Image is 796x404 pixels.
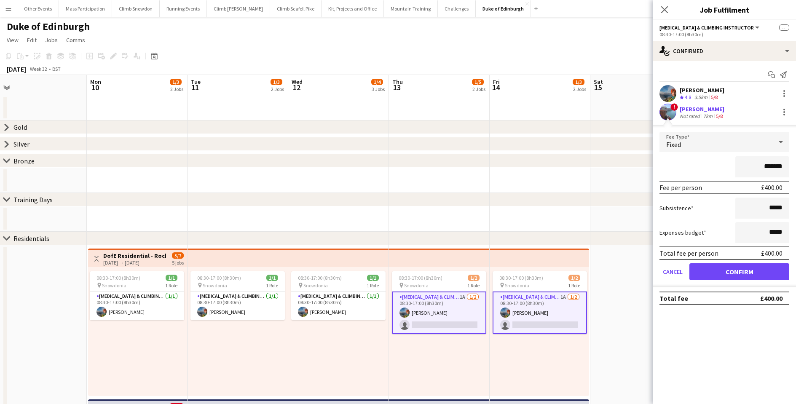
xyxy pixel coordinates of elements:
[322,0,384,17] button: Kit, Projects and Office
[112,0,160,17] button: Climb Snowdon
[190,271,285,320] app-job-card: 08:30-17:00 (8h30m)1/1 Snowdonia1 Role[MEDICAL_DATA] & Climbing Instructor1/108:30-17:00 (8h30m)[...
[103,252,166,260] h3: DofE Residential - Rock Climbing -
[659,31,789,37] div: 08:30-17:00 (8h30m)
[499,275,543,281] span: 08:30-17:00 (8h30m)
[13,140,29,148] div: Silver
[689,263,789,280] button: Confirm
[384,0,438,17] button: Mountain Training
[761,183,783,192] div: £400.00
[17,0,59,17] button: Other Events
[716,113,723,119] app-skills-label: 5/8
[207,0,270,17] button: Climb [PERSON_NAME]
[96,275,140,281] span: 08:30-17:00 (8h30m)
[573,86,586,92] div: 2 Jobs
[680,105,724,113] div: [PERSON_NAME]
[659,263,686,280] button: Cancel
[711,94,718,100] app-skills-label: 5/8
[66,36,85,44] span: Comms
[367,282,379,289] span: 1 Role
[303,282,328,289] span: Snowdonia
[592,83,603,92] span: 15
[372,86,385,92] div: 3 Jobs
[659,294,688,302] div: Total fee
[391,83,403,92] span: 13
[3,35,22,45] a: View
[166,275,177,281] span: 1/1
[290,83,303,92] span: 12
[680,86,724,94] div: [PERSON_NAME]
[190,292,285,320] app-card-role: [MEDICAL_DATA] & Climbing Instructor1/108:30-17:00 (8h30m)[PERSON_NAME]
[472,79,484,85] span: 1/5
[760,294,783,302] div: £400.00
[367,275,379,281] span: 1/1
[779,24,789,31] span: --
[404,282,429,289] span: Snowdonia
[7,20,90,33] h1: Duke of Edinburgh
[90,292,184,320] app-card-role: [MEDICAL_DATA] & Climbing Instructor1/108:30-17:00 (8h30m)[PERSON_NAME]
[493,271,587,334] app-job-card: 08:30-17:00 (8h30m)1/2 Snowdonia1 Role[MEDICAL_DATA] & Climbing Instructor1A1/208:30-17:00 (8h30m...
[659,24,754,31] span: Mountaineering & Climbing Instructor
[659,183,702,192] div: Fee per person
[659,24,761,31] button: [MEDICAL_DATA] & Climbing Instructor
[702,113,714,119] div: 7km
[24,35,40,45] a: Edit
[573,79,584,85] span: 1/3
[197,275,241,281] span: 08:30-17:00 (8h30m)
[52,66,61,72] div: BST
[392,78,403,86] span: Thu
[172,259,184,266] div: 5 jobs
[13,234,49,243] div: Residentials
[399,275,442,281] span: 08:30-17:00 (8h30m)
[90,78,101,86] span: Mon
[160,0,207,17] button: Running Events
[103,260,166,266] div: [DATE] → [DATE]
[165,282,177,289] span: 1 Role
[203,282,227,289] span: Snowdonia
[89,83,101,92] span: 10
[42,35,61,45] a: Jobs
[568,275,580,281] span: 1/2
[271,86,284,92] div: 2 Jobs
[170,79,182,85] span: 1/3
[13,157,35,165] div: Bronze
[172,252,184,259] span: 5/7
[568,282,580,289] span: 1 Role
[659,204,694,212] label: Subsistence
[653,41,796,61] div: Confirmed
[468,275,480,281] span: 1/2
[392,271,486,334] app-job-card: 08:30-17:00 (8h30m)1/2 Snowdonia1 Role[MEDICAL_DATA] & Climbing Instructor1A1/208:30-17:00 (8h30m...
[45,36,58,44] span: Jobs
[63,35,88,45] a: Comms
[666,140,681,149] span: Fixed
[266,282,278,289] span: 1 Role
[90,271,184,320] app-job-card: 08:30-17:00 (8h30m)1/1 Snowdonia1 Role[MEDICAL_DATA] & Climbing Instructor1/108:30-17:00 (8h30m)[...
[291,292,386,320] app-card-role: [MEDICAL_DATA] & Climbing Instructor1/108:30-17:00 (8h30m)[PERSON_NAME]
[472,86,485,92] div: 2 Jobs
[685,94,691,100] span: 4.8
[492,83,500,92] span: 14
[467,282,480,289] span: 1 Role
[476,0,531,17] button: Duke of Edinburgh
[13,195,53,204] div: Training Days
[761,249,783,257] div: £400.00
[266,275,278,281] span: 1/1
[594,78,603,86] span: Sat
[371,79,383,85] span: 1/4
[653,4,796,15] h3: Job Fulfilment
[170,86,183,92] div: 2 Jobs
[59,0,112,17] button: Mass Participation
[191,78,201,86] span: Tue
[670,103,678,111] span: !
[659,249,718,257] div: Total fee per person
[438,0,476,17] button: Challenges
[291,271,386,320] app-job-card: 08:30-17:00 (8h30m)1/1 Snowdonia1 Role[MEDICAL_DATA] & Climbing Instructor1/108:30-17:00 (8h30m)[...
[271,79,282,85] span: 1/3
[27,36,37,44] span: Edit
[505,282,529,289] span: Snowdonia
[298,275,342,281] span: 08:30-17:00 (8h30m)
